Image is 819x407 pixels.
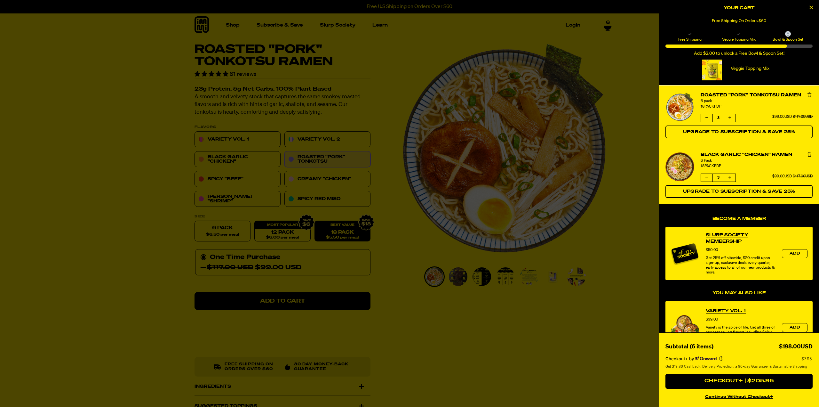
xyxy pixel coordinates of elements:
span: Free Shipping [666,37,713,42]
a: Powered by Onward [695,356,717,361]
img: Membership image [671,239,699,268]
button: Decrease quantity of Black Garlic "Chicken" Ramen [701,174,712,182]
div: 6 pack [701,99,813,104]
div: 1 of 1 [659,16,819,26]
span: Veggie Topping Mix [715,37,762,42]
span: 3 [712,174,724,182]
p: Veggie Topping Mix [724,66,776,71]
span: Bowl & Spoon Set [765,37,812,42]
span: Add [790,326,800,330]
span: $117.00USD [793,115,813,119]
a: View details for Roasted "Pork" Tonkotsu Ramen [665,93,694,122]
span: $99.00USD [772,115,792,119]
span: Get $19.80 Cashback, Delivery Protection, a 90-day Guarantee, & Sustainable Shipping [665,364,807,369]
span: $50.00 [706,248,718,252]
a: View Variety Vol. 1 [706,308,746,314]
h4: You may also like [665,290,813,296]
button: Add the product, Variety Vol. 1 to Cart [782,323,807,332]
span: by [689,356,694,361]
button: continue without Checkout+ [665,391,813,401]
button: Close Cart [806,3,816,13]
div: 18PACKPDP [701,104,813,110]
span: $39.00 [706,318,718,322]
span: Subtotal (6 items) [665,344,713,350]
img: Black Garlic "Chicken" Ramen [665,152,694,181]
div: Become a Member [665,227,813,285]
button: Increase quantity of Black Garlic "Chicken" Ramen [724,174,736,182]
span: $117.00USD [793,175,813,178]
li: product [665,85,813,145]
span: Checkout+ [665,356,688,361]
div: Add $2.00 to unlock a Free Bowl & Spoon Set! [665,51,813,56]
iframe: Marketing Popup [3,377,68,404]
span: 3 [712,114,724,122]
span: Upgrade to Subscription & Save 25% [683,130,795,134]
button: Add the product, Slurp Society Membership to Cart [782,249,807,258]
div: 6 Pack [701,158,813,163]
div: Variety is the spice of life. Get all three of our best selling flavors including Spicy Beef, Bla... [706,325,775,349]
button: Remove Roasted "Pork" Tonkotsu Ramen [806,92,813,98]
img: View Variety Vol. 1 [671,315,699,340]
div: Get 25% off sitewide, $20 credit upon sign-up, exclusive deals every quarter, early access to all... [706,256,775,275]
div: 18PACKPDP [701,163,813,169]
button: More info [719,356,723,361]
a: Black Garlic "Chicken" Ramen [701,151,813,158]
a: View details for Black Garlic "Chicken" Ramen [665,152,694,181]
a: Roasted "Pork" Tonkotsu Ramen [701,92,813,99]
div: product [665,227,813,280]
button: Remove Black Garlic "Chicken" Ramen [806,151,813,158]
section: Checkout+ [665,352,813,374]
button: Decrease quantity of Roasted "Pork" Tonkotsu Ramen [701,114,712,122]
button: Switch Black Garlic "Chicken" Ramen to a Subscription [665,185,813,198]
img: Roasted "Pork" Tonkotsu Ramen [665,93,694,122]
div: $198.00USD [779,342,813,352]
p: $7.95 [801,356,813,361]
button: Checkout+ | $205.95 [665,374,813,389]
h2: Your Cart [665,3,813,13]
li: product [665,145,813,204]
a: View Slurp Society Membership [706,232,775,245]
button: Increase quantity of Roasted "Pork" Tonkotsu Ramen [724,114,736,122]
span: $99.00USD [772,175,792,178]
span: Upgrade to Subscription & Save 25% [683,189,795,194]
span: Add [790,252,800,256]
button: Switch Roasted "Pork" Tonkotsu Ramen to a Subscription [665,126,813,138]
div: product [665,301,813,354]
h4: Become a Member [665,216,813,222]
